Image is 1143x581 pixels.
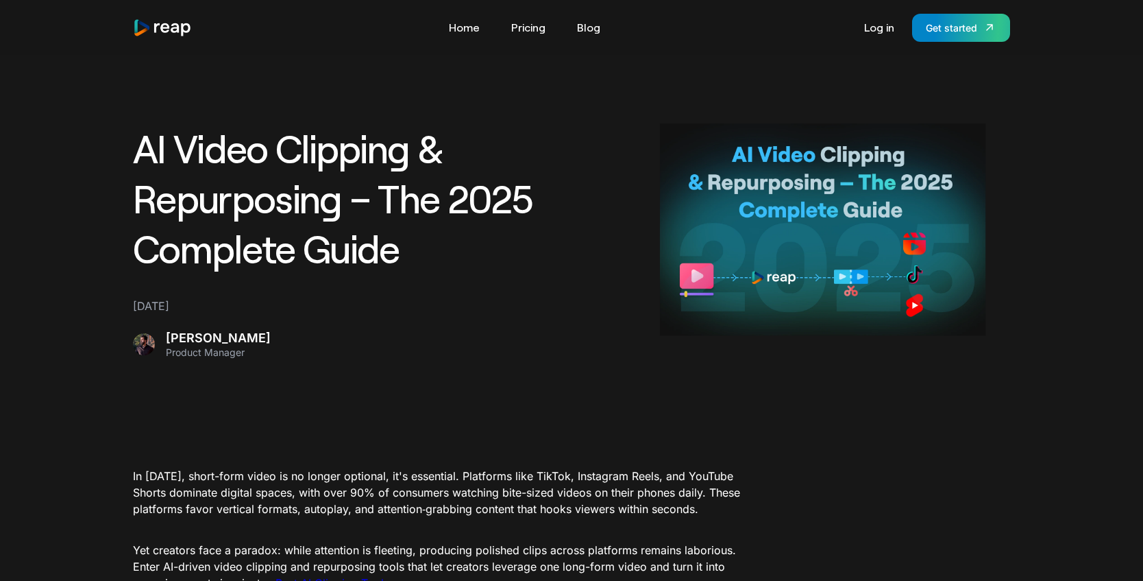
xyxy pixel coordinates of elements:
a: Get started [912,14,1010,42]
a: Log in [857,16,901,38]
div: Product Manager [166,346,271,359]
img: reap logo [133,19,192,37]
div: [PERSON_NAME] [166,331,271,346]
div: [DATE] [133,298,627,314]
a: home [133,19,192,37]
p: In [DATE], short-form video is no longer optional, it's essential. Platforms like TikTok, Instagr... [133,468,752,517]
a: Home [442,16,487,38]
h1: AI Video Clipping & Repurposing – The 2025 Complete Guide [133,123,627,273]
a: Pricing [504,16,552,38]
img: AI Video Clipping and Respurposing [643,123,1010,344]
a: Blog [570,16,607,38]
div: Get started [926,21,977,35]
